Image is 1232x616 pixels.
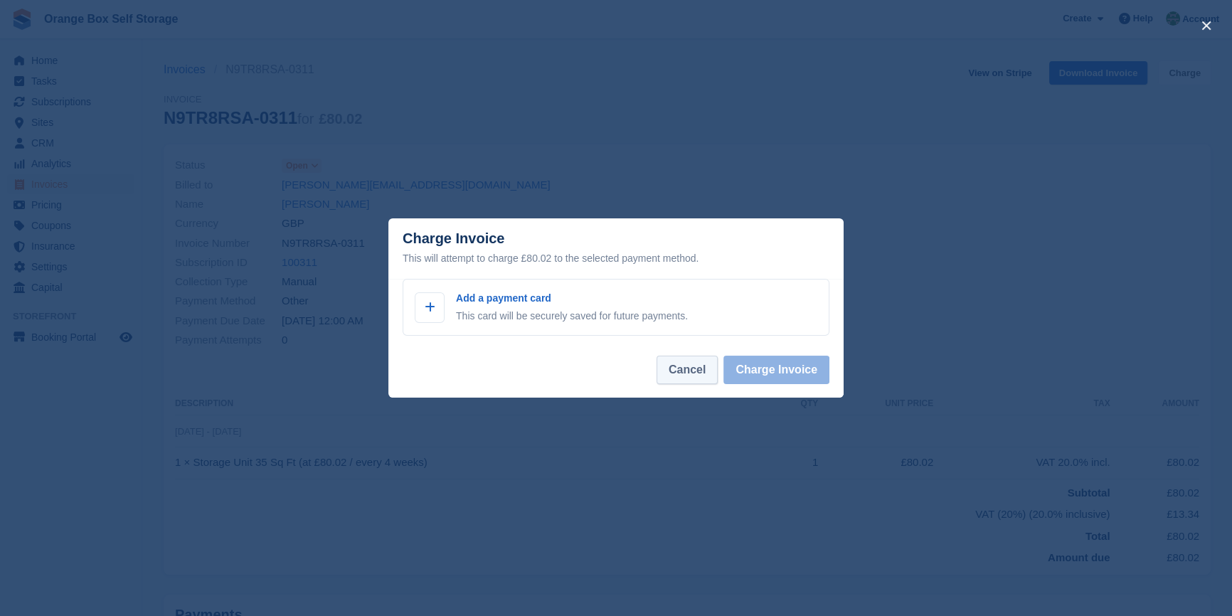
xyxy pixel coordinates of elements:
[403,230,829,267] div: Charge Invoice
[1195,14,1218,37] button: close
[403,250,829,267] div: This will attempt to charge £80.02 to the selected payment method.
[403,279,829,336] a: Add a payment card This card will be securely saved for future payments.
[456,291,688,306] p: Add a payment card
[456,309,688,324] p: This card will be securely saved for future payments.
[723,356,829,384] button: Charge Invoice
[657,356,718,384] button: Cancel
